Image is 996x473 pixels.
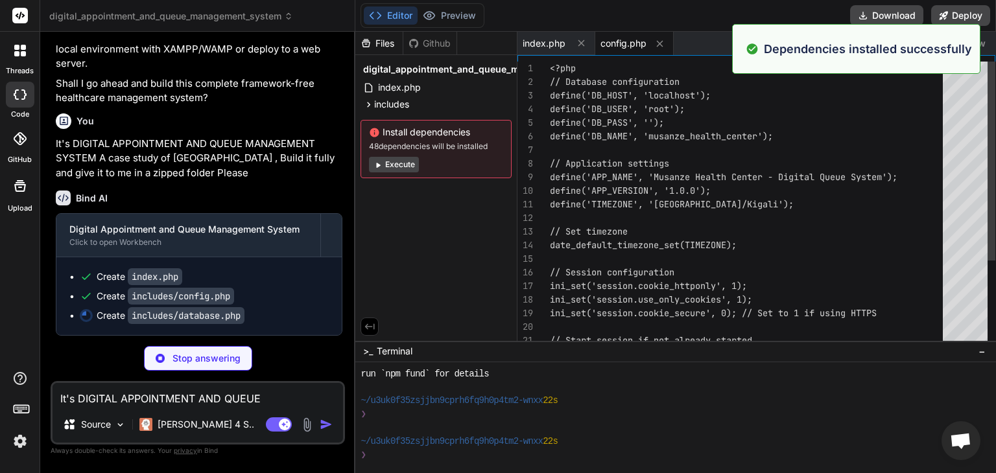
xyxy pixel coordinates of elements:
[517,211,533,225] div: 12
[76,192,108,205] h6: Bind AI
[550,280,747,292] span: ini_set('session.cookie_httponly', 1);
[361,408,366,421] span: ❯
[174,446,197,454] span: privacy
[81,418,111,431] p: Source
[377,345,412,358] span: Terminal
[550,239,737,251] span: date_default_timezone_set(TIMEZONE);
[550,307,809,319] span: ini_set('session.cookie_secure', 0); // Set to 1 i
[172,352,241,365] p: Stop answering
[764,40,972,58] p: Dependencies installed successfully
[517,75,533,89] div: 2
[550,266,674,278] span: // Session configuration
[550,76,680,87] span: // Database configuration
[97,290,234,303] div: Create
[517,170,533,184] div: 9
[8,154,32,165] label: GitHub
[56,214,320,257] button: Digital Appointment and Queue Management SystemClick to open Workbench
[517,102,533,116] div: 4
[517,184,533,198] div: 10
[517,62,533,75] div: 1
[9,430,31,452] img: settings
[363,345,373,358] span: >_
[418,6,481,25] button: Preview
[361,448,366,462] span: ❯
[517,116,533,130] div: 5
[543,435,558,448] span: 22s
[550,157,669,169] span: // Application settings
[369,126,503,139] span: Install dependencies
[550,62,576,74] span: <?php
[361,367,488,381] span: run `npm fund` for details
[363,63,606,76] span: digital_appointment_and_queue_management_system
[361,435,543,448] span: ~/u3uk0f35zsjjbn9cprh6fq9h0p4tm2-wnxx
[550,185,711,196] span: define('APP_VERSION', '1.0.0');
[550,130,773,142] span: define('DB_NAME', 'musanze_health_center');
[49,10,293,23] span: digital_appointment_and_queue_management_system
[517,334,533,347] div: 21
[517,293,533,306] div: 18
[517,320,533,334] div: 20
[550,198,794,210] span: define('TIMEZONE', '[GEOGRAPHIC_DATA]/Kigali');
[364,6,418,25] button: Editor
[550,117,664,128] span: define('DB_PASS', '');
[97,270,182,283] div: Create
[517,130,533,143] div: 6
[97,309,244,322] div: Create
[139,418,152,431] img: Claude 4 Sonnet
[517,238,533,252] div: 14
[600,37,646,50] span: config.php
[320,418,333,431] img: icon
[355,37,403,50] div: Files
[300,417,314,432] img: attachment
[517,225,533,238] div: 13
[550,103,685,115] span: define('DB_USER', 'root');
[523,37,565,50] span: index.php
[517,143,533,157] div: 7
[403,37,456,50] div: Github
[517,198,533,211] div: 11
[517,157,533,170] div: 8
[115,419,126,430] img: Pick Models
[550,294,752,305] span: ini_set('session.use_only_cookies', 1);
[6,65,34,76] label: threads
[517,306,533,320] div: 19
[158,418,254,431] p: [PERSON_NAME] 4 S..
[550,225,628,237] span: // Set timezone
[517,266,533,279] div: 16
[746,40,759,58] img: alert
[377,80,422,95] span: index.php
[809,307,877,319] span: f using HTTPS
[942,421,980,460] a: Open chat
[369,141,503,152] span: 48 dependencies will be installed
[361,394,543,408] span: ~/u3uk0f35zsjjbn9cprh6fq9h0p4tm2-wnxx
[8,203,32,214] label: Upload
[517,279,533,293] div: 17
[976,341,988,362] button: −
[550,334,752,346] span: // Start session if not already started
[369,157,419,172] button: Execute
[517,252,533,266] div: 15
[978,345,986,358] span: −
[56,137,342,181] p: It's DIGITAL APPOINTMENT AND QUEUE MANAGEMENT SYSTEM A case study of [GEOGRAPHIC_DATA] , Build it...
[517,89,533,102] div: 3
[128,288,234,305] code: includes/config.php
[128,268,182,285] code: index.php
[56,76,342,106] p: Shall I go ahead and build this complete framework-free healthcare management system?
[69,223,307,236] div: Digital Appointment and Queue Management System
[374,98,409,111] span: includes
[850,5,923,26] button: Download
[77,115,94,128] h6: You
[543,394,558,408] span: 22s
[51,444,345,457] p: Always double-check its answers. Your in Bind
[550,171,809,183] span: define('APP_NAME', 'Musanze Health Center - Digita
[809,171,897,183] span: l Queue System');
[128,307,244,324] code: includes/database.php
[931,5,990,26] button: Deploy
[550,89,711,101] span: define('DB_HOST', 'localhost');
[11,109,29,120] label: code
[69,237,307,248] div: Click to open Workbench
